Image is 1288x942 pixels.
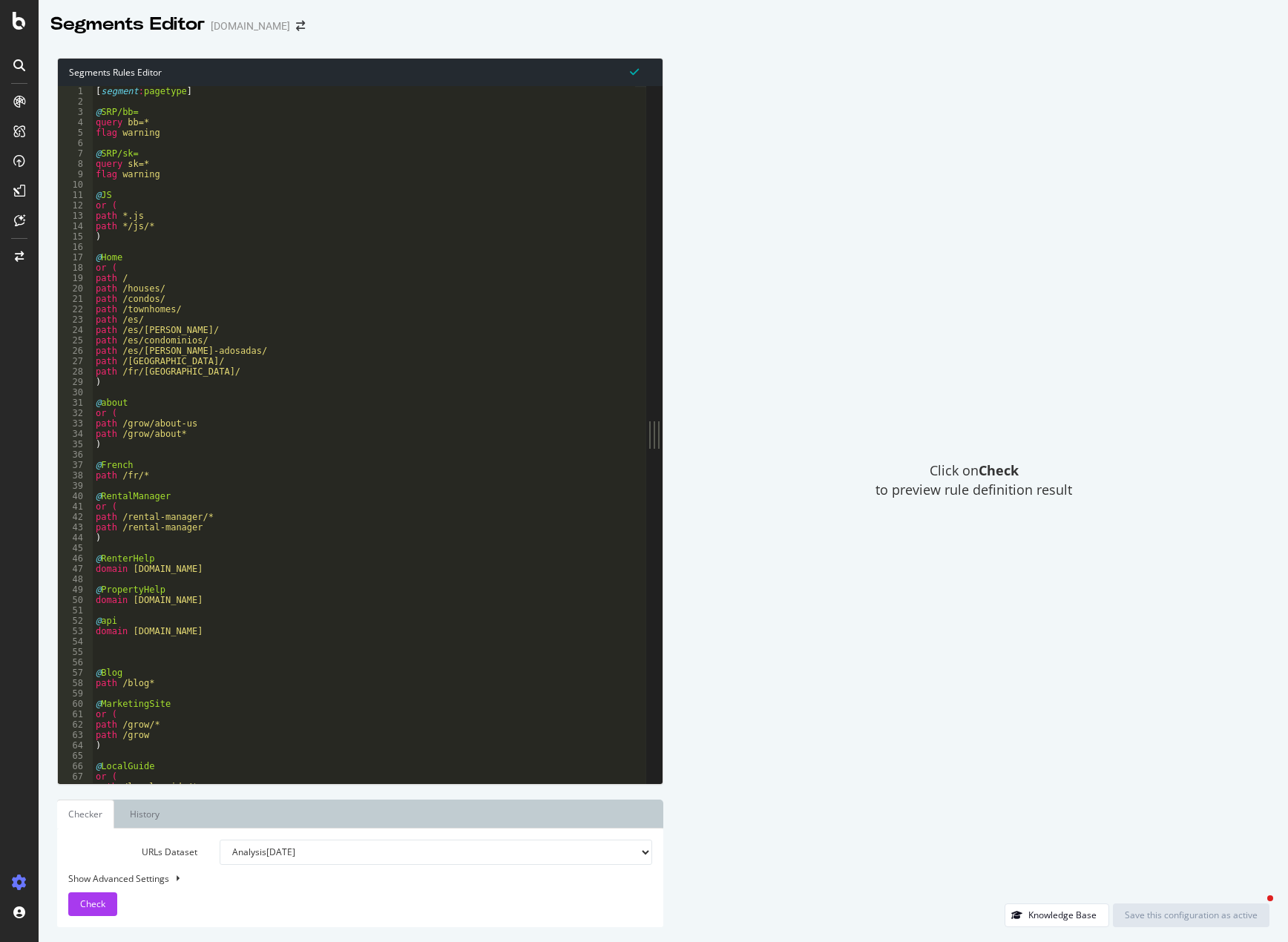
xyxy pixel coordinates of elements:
[58,668,93,678] div: 57
[58,325,93,335] div: 24
[58,460,93,470] div: 37
[58,346,93,356] div: 26
[58,605,93,616] div: 51
[57,840,208,865] label: URLs Dataset
[58,117,93,128] div: 4
[118,800,171,829] a: History
[58,512,93,522] div: 42
[58,387,93,398] div: 30
[58,159,93,169] div: 8
[58,449,93,460] div: 36
[57,800,114,829] a: Checker
[1028,909,1097,921] div: Knowledge Base
[80,897,105,910] span: Check
[58,314,93,325] div: 23
[58,231,93,242] div: 15
[58,221,93,231] div: 14
[58,128,93,138] div: 5
[58,730,93,740] div: 63
[58,263,93,273] div: 18
[58,657,93,668] div: 56
[68,892,117,916] button: Check
[58,200,93,211] div: 12
[875,461,1072,499] span: Click on to preview rule definition result
[58,179,93,190] div: 10
[58,283,93,294] div: 20
[58,59,663,86] div: Segments Rules Editor
[1005,909,1109,921] a: Knowledge Base
[58,647,93,657] div: 55
[58,522,93,533] div: 43
[58,169,93,179] div: 9
[58,564,93,574] div: 47
[1005,903,1109,927] button: Knowledge Base
[58,501,93,512] div: 41
[979,461,1019,479] strong: Check
[58,107,93,117] div: 3
[58,86,93,96] div: 1
[58,242,93,252] div: 16
[58,543,93,553] div: 45
[58,688,93,699] div: 59
[58,366,93,377] div: 28
[1125,909,1258,921] div: Save this configuration as active
[58,304,93,314] div: 22
[58,356,93,366] div: 27
[58,398,93,408] div: 31
[58,408,93,418] div: 32
[58,616,93,626] div: 52
[58,699,93,709] div: 60
[58,439,93,449] div: 35
[58,533,93,543] div: 44
[58,377,93,387] div: 29
[58,636,93,647] div: 54
[58,584,93,595] div: 49
[58,678,93,688] div: 58
[58,491,93,501] div: 40
[57,872,641,885] div: Show Advanced Settings
[58,782,93,792] div: 68
[58,553,93,564] div: 46
[58,429,93,439] div: 34
[58,138,93,148] div: 6
[58,148,93,159] div: 7
[58,273,93,283] div: 19
[1113,903,1269,927] button: Save this configuration as active
[58,709,93,719] div: 61
[58,574,93,584] div: 48
[58,211,93,221] div: 13
[211,19,290,33] div: [DOMAIN_NAME]
[58,481,93,491] div: 39
[58,252,93,263] div: 17
[58,96,93,107] div: 2
[58,719,93,730] div: 62
[58,595,93,605] div: 50
[58,751,93,761] div: 65
[58,335,93,346] div: 25
[58,761,93,771] div: 66
[630,65,639,79] span: Syntax is valid
[58,470,93,481] div: 38
[1238,892,1273,927] iframe: Intercom live chat
[58,294,93,304] div: 21
[296,21,305,31] div: arrow-right-arrow-left
[58,626,93,636] div: 53
[50,12,205,37] div: Segments Editor
[58,418,93,429] div: 33
[58,740,93,751] div: 64
[58,771,93,782] div: 67
[58,190,93,200] div: 11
